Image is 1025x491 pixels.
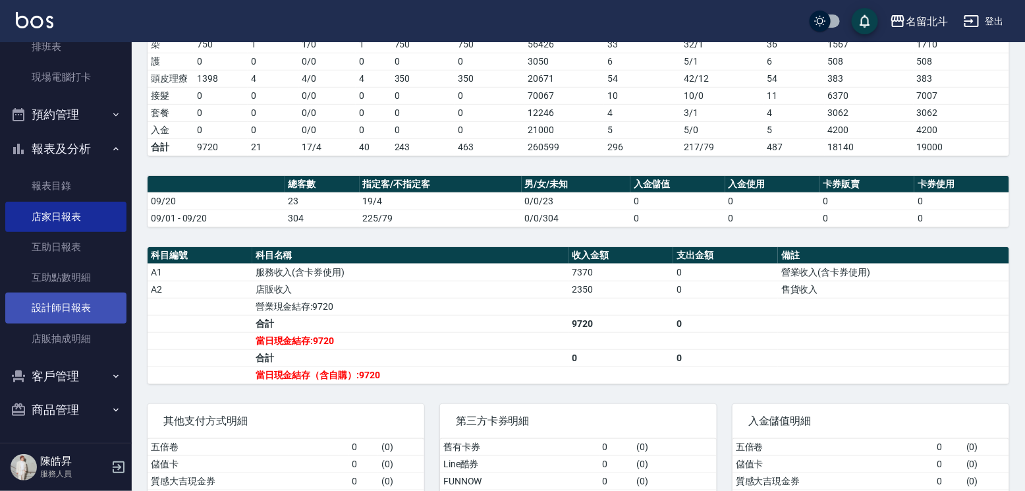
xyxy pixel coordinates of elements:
td: 0 [194,104,248,121]
td: 508 [914,53,1009,70]
td: 1 [356,36,391,53]
th: 入金使用 [725,176,820,193]
td: 0 [568,349,673,366]
td: ( 0 ) [634,473,717,490]
td: 1398 [194,70,248,87]
td: 5 / 0 [681,121,764,138]
td: 750 [391,36,455,53]
td: 五倍卷 [148,439,348,456]
a: 店販抽成明細 [5,324,126,354]
td: 463 [455,138,524,156]
td: 296 [604,138,681,156]
td: 0 [819,210,914,227]
td: 2350 [568,281,673,298]
td: 3 / 1 [681,104,764,121]
button: 登出 [958,9,1009,34]
td: ( 0 ) [378,455,424,473]
td: 4 [764,104,825,121]
th: 備註 [778,247,1009,264]
td: 225/79 [360,210,522,227]
td: 0/0/23 [522,192,630,210]
td: 19000 [914,138,1009,156]
td: 10 [604,87,681,104]
td: 09/20 [148,192,285,210]
td: 0 [248,104,299,121]
td: 0 [914,210,1009,227]
td: Line酷券 [440,455,599,473]
td: 11 [764,87,825,104]
a: 互助點數明細 [5,262,126,293]
td: 4200 [825,121,914,138]
td: 0 [455,104,524,121]
td: 243 [391,138,455,156]
a: 互助日報表 [5,232,126,262]
td: 0 [194,121,248,138]
td: 0 [630,192,725,210]
td: 350 [455,70,524,87]
td: 217/79 [681,138,764,156]
th: 入金儲值 [630,176,725,193]
td: 3062 [914,104,1009,121]
td: 40 [356,138,391,156]
td: 56426 [524,36,604,53]
td: 383 [914,70,1009,87]
td: ( 0 ) [963,439,1009,456]
td: 5 [764,121,825,138]
a: 排班表 [5,32,126,62]
td: 36 [764,36,825,53]
td: 套餐 [148,104,194,121]
td: 0 [455,53,524,70]
td: 合計 [252,315,569,332]
td: 0 / 0 [299,53,356,70]
td: 1710 [914,36,1009,53]
td: 五倍卷 [733,439,933,456]
td: 3062 [825,104,914,121]
button: 預約管理 [5,98,126,132]
td: 入金 [148,121,194,138]
td: 0/0/304 [522,210,630,227]
td: 0 [914,192,1009,210]
td: 6 [764,53,825,70]
td: 0 [630,210,725,227]
td: FUNNOW [440,473,599,490]
td: 0 [725,210,820,227]
td: 0 [599,473,634,490]
td: 儲值卡 [733,455,933,473]
td: 店販收入 [252,281,569,298]
a: 現場電腦打卡 [5,62,126,92]
td: 9720 [568,315,673,332]
td: 0 [391,53,455,70]
td: 0 / 0 [299,87,356,104]
td: 0 [348,473,378,490]
td: 4 / 0 [299,70,356,87]
td: ( 0 ) [963,455,1009,473]
td: 0 [356,104,391,121]
td: 10 / 0 [681,87,764,104]
td: 合計 [252,349,569,366]
td: 接髮 [148,87,194,104]
td: 1567 [825,36,914,53]
td: 0 [391,87,455,104]
td: 350 [391,70,455,87]
td: 0 [673,264,778,281]
td: A2 [148,281,252,298]
td: 5 / 1 [681,53,764,70]
span: 第三方卡券明細 [456,415,701,428]
td: 17/4 [299,138,356,156]
td: 1 [248,36,299,53]
td: 護 [148,53,194,70]
td: 0 [356,87,391,104]
a: 店家日報表 [5,202,126,232]
td: 當日現金結存（含自購）:9720 [252,366,569,384]
td: 營業現金結存:9720 [252,298,569,315]
td: 4 [356,70,391,87]
td: 質感大吉現金券 [148,473,348,490]
span: 其他支付方式明細 [163,415,408,428]
td: 0 [455,121,524,138]
td: 0 [194,87,248,104]
td: 4 [604,104,681,121]
td: 0 [348,439,378,456]
td: ( 0 ) [634,439,717,456]
td: 0 [933,439,963,456]
td: 營業收入(含卡券使用) [778,264,1009,281]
